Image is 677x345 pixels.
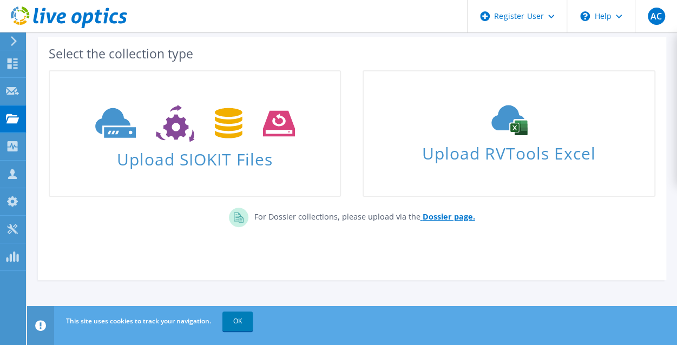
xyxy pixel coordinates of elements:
[420,211,475,222] a: Dossier page.
[580,11,590,21] svg: \n
[248,208,475,223] p: For Dossier collections, please upload via the
[648,8,665,25] span: AC
[50,144,340,168] span: Upload SIOKIT Files
[364,139,654,162] span: Upload RVTools Excel
[363,70,655,197] a: Upload RVTools Excel
[422,211,475,222] b: Dossier page.
[49,70,341,197] a: Upload SIOKIT Files
[222,311,253,331] a: OK
[66,316,211,326] span: This site uses cookies to track your navigation.
[49,48,655,59] div: Select the collection type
